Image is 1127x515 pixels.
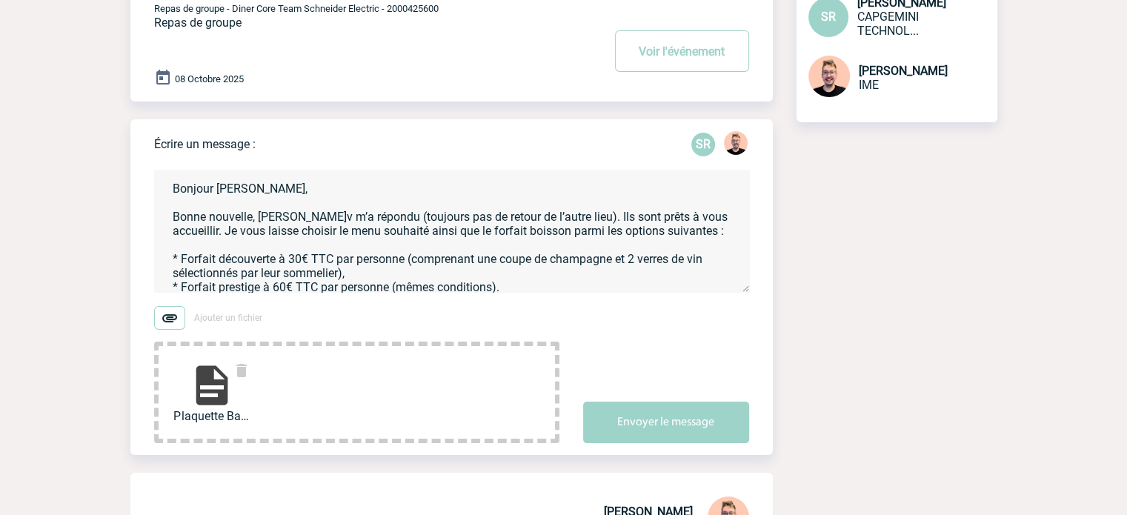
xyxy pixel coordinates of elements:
img: 129741-1.png [808,56,850,97]
p: SR [691,133,715,156]
div: Stefan MILADINOVIC [724,131,748,158]
button: Voir l'événement [615,30,749,72]
img: file-document.svg [188,362,236,409]
span: CAPGEMINI TECHNOLOGY SERVICES [857,10,919,38]
img: 129741-1.png [724,131,748,155]
span: [PERSON_NAME] [859,64,948,78]
span: Ajouter un fichier [194,313,262,323]
span: 08 Octobre 2025 [175,73,244,84]
span: SR [821,10,836,24]
button: Envoyer le message [583,402,749,443]
div: Sandrine REPELLIN [691,133,715,156]
span: Repas de groupe - Diner Core Team Schneider Electric - 2000425600 [154,3,439,14]
span: Plaquette Baca'v 202... [173,409,250,423]
span: IME [859,78,879,92]
p: Écrire un message : [154,137,256,151]
img: delete.svg [233,362,250,379]
span: Repas de groupe [154,16,242,30]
